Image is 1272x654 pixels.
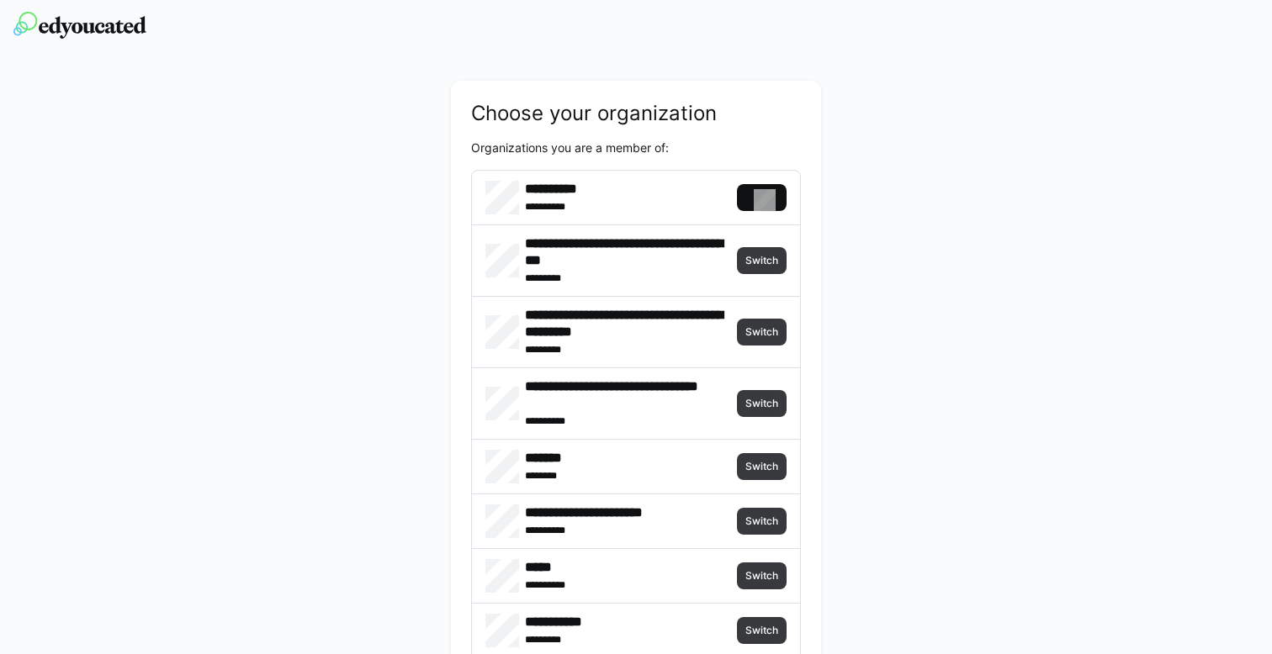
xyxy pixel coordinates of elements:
p: Organizations you are a member of: [471,140,801,156]
button: Switch [737,508,787,535]
span: Switch [744,460,780,473]
span: Switch [744,624,780,637]
h2: Choose your organization [471,101,801,126]
span: Switch [744,254,780,267]
button: Switch [737,390,787,417]
span: Switch [744,514,780,528]
button: Switch [737,453,787,480]
button: Switch [737,617,787,644]
span: Switch [744,569,780,583]
span: Switch [744,397,780,410]
img: edyoucated [13,12,146,39]
button: Switch [737,247,787,274]
button: Switch [737,562,787,589]
span: Switch [744,325,780,339]
button: Switch [737,319,787,345]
